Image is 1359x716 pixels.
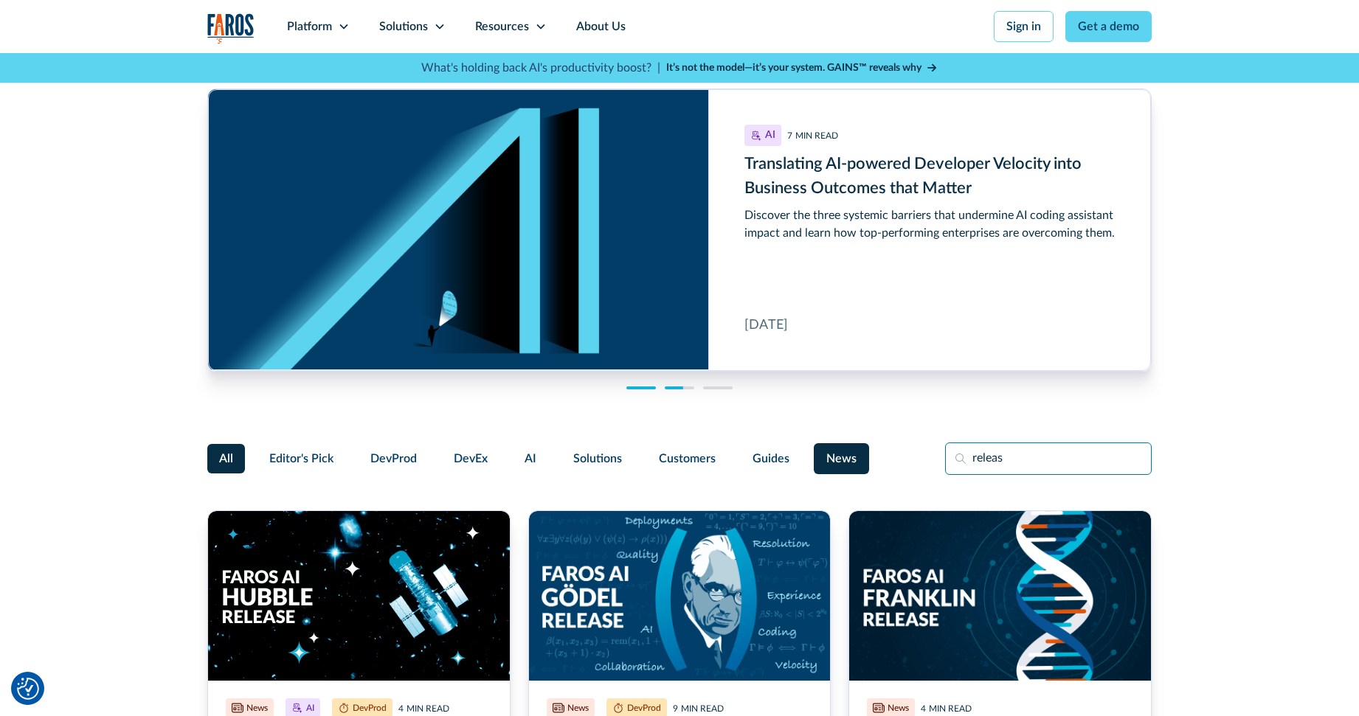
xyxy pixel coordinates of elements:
a: It’s not the model—it’s your system. GAINS™ reveals why [666,60,938,76]
span: Guides [753,450,789,468]
img: An image of a DNA double helix on a blue background with the title Faros AI Franklin Release [849,511,1151,681]
img: Logo of the analytics and reporting company Faros. [207,13,255,44]
span: AI [525,450,536,468]
button: Cookie Settings [17,678,39,700]
p: What's holding back AI's productivity boost? | [421,59,660,77]
span: Customers [659,450,716,468]
span: News [826,450,857,468]
form: Filter Form [207,442,1152,475]
a: home [207,13,255,44]
div: cms-link [208,89,1151,371]
span: All [219,450,233,468]
img: The text Faros AI Hubble Release over an image of the Hubble telescope in a dark galaxy where som... [208,511,510,681]
span: Editor's Pick [269,450,333,468]
a: Get a demo [1065,11,1152,42]
span: DevEx [454,450,488,468]
div: Platform [287,18,332,35]
div: Resources [475,18,529,35]
img: Blue-toned illustration of Kurt Gödel [529,511,831,681]
strong: It’s not the model—it’s your system. GAINS™ reveals why [666,63,921,73]
img: Revisit consent button [17,678,39,700]
input: Search resources [945,442,1152,475]
a: Translating AI-powered Developer Velocity into Business Outcomes that Matter [208,89,1151,371]
a: Sign in [994,11,1054,42]
span: Solutions [573,450,622,468]
span: DevProd [370,450,417,468]
div: Solutions [379,18,428,35]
